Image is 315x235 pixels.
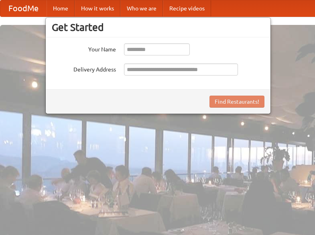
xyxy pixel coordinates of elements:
[0,0,47,16] a: FoodMe
[47,0,75,16] a: Home
[52,21,264,33] h3: Get Started
[120,0,163,16] a: Who we are
[52,63,116,74] label: Delivery Address
[163,0,211,16] a: Recipe videos
[75,0,120,16] a: How it works
[52,43,116,53] label: Your Name
[209,96,264,108] button: Find Restaurants!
